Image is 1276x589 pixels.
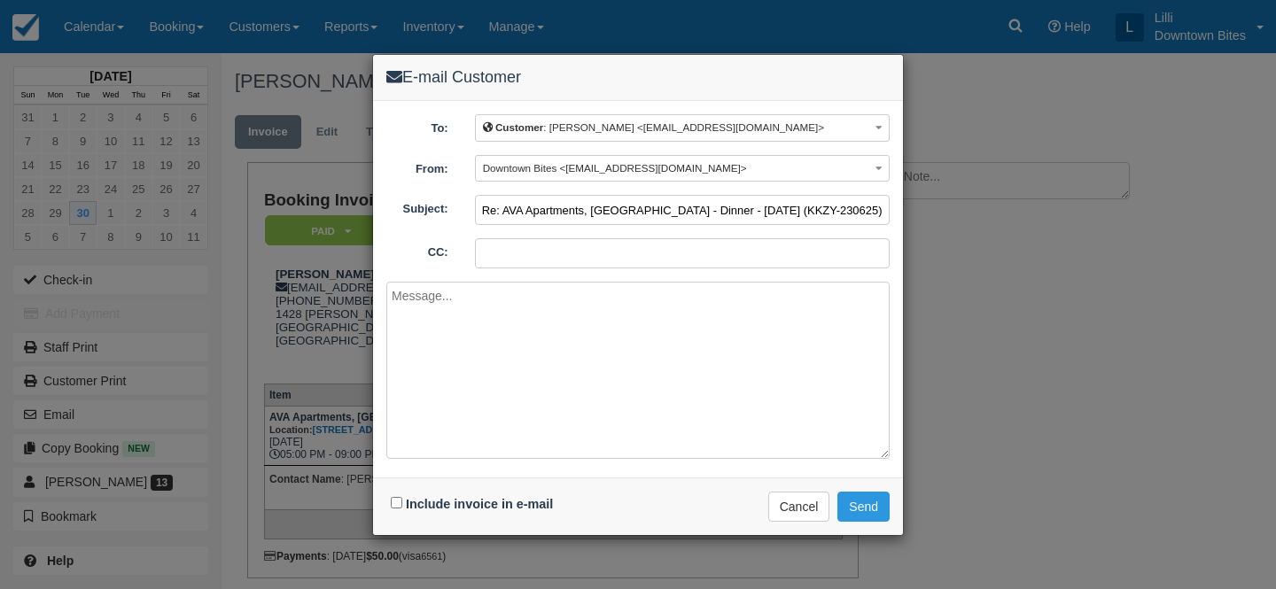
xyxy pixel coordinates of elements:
b: Customer [495,121,543,133]
button: Customer: [PERSON_NAME] <[EMAIL_ADDRESS][DOMAIN_NAME]> [475,114,890,142]
span: : [PERSON_NAME] <[EMAIL_ADDRESS][DOMAIN_NAME]> [483,121,824,133]
label: From: [373,155,462,178]
label: Include invoice in e-mail [406,497,553,511]
button: Send [837,492,890,522]
button: Downtown Bites <[EMAIL_ADDRESS][DOMAIN_NAME]> [475,155,890,182]
label: CC: [373,238,462,261]
span: Downtown Bites <[EMAIL_ADDRESS][DOMAIN_NAME]> [483,162,747,174]
label: Subject: [373,195,462,218]
label: To: [373,114,462,137]
h4: E-mail Customer [386,68,890,87]
button: Cancel [768,492,830,522]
